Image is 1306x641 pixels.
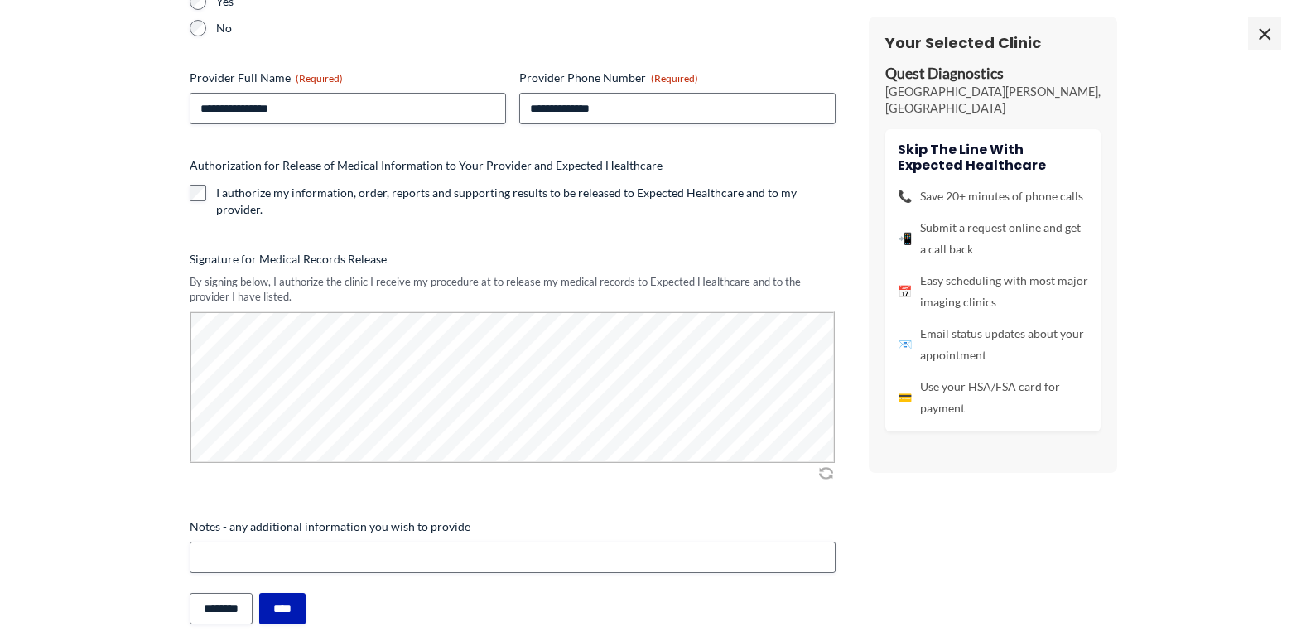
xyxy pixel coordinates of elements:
span: (Required) [296,72,343,84]
span: 📅 [898,281,912,302]
label: Provider Full Name [190,70,506,86]
li: Submit a request online and get a call back [898,217,1088,260]
label: Signature for Medical Records Release [190,251,836,267]
h4: Skip the line with Expected Healthcare [898,142,1088,173]
span: 📲 [898,228,912,249]
span: × [1248,17,1281,50]
span: 💳 [898,387,912,408]
span: 📧 [898,334,912,355]
div: By signing below, I authorize the clinic I receive my procedure at to release my medical records ... [190,274,836,305]
label: No [216,20,836,36]
li: Email status updates about your appointment [898,323,1088,366]
img: Clear Signature [816,465,836,481]
span: 📞 [898,186,912,207]
label: Provider Phone Number [519,70,836,86]
p: [GEOGRAPHIC_DATA][PERSON_NAME], [GEOGRAPHIC_DATA] [885,84,1101,117]
li: Save 20+ minutes of phone calls [898,186,1088,207]
li: Easy scheduling with most major imaging clinics [898,270,1088,313]
li: Use your HSA/FSA card for payment [898,376,1088,419]
span: (Required) [651,72,698,84]
label: I authorize my information, order, reports and supporting results to be released to Expected Heal... [216,185,836,218]
h3: Your Selected Clinic [885,33,1101,52]
legend: Authorization for Release of Medical Information to Your Provider and Expected Healthcare [190,157,663,174]
label: Notes - any additional information you wish to provide [190,518,836,535]
p: Quest Diagnostics [885,65,1101,84]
